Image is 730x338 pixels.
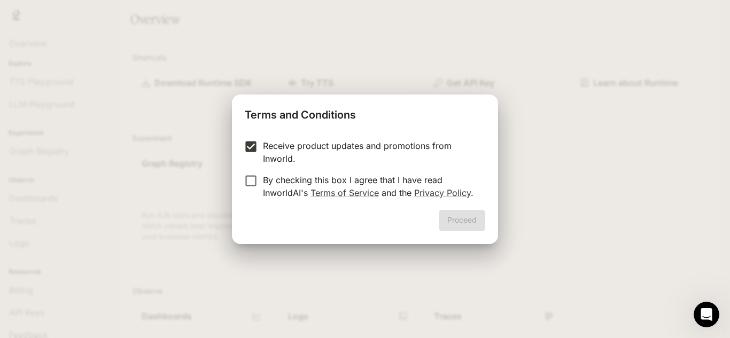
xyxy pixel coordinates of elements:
p: By checking this box I agree that I have read InworldAI's and the . [263,174,477,199]
a: Terms of Service [310,187,379,198]
p: Receive product updates and promotions from Inworld. [263,139,477,165]
iframe: Intercom live chat [694,302,719,327]
a: Privacy Policy [414,187,471,198]
h2: Terms and Conditions [232,95,498,131]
